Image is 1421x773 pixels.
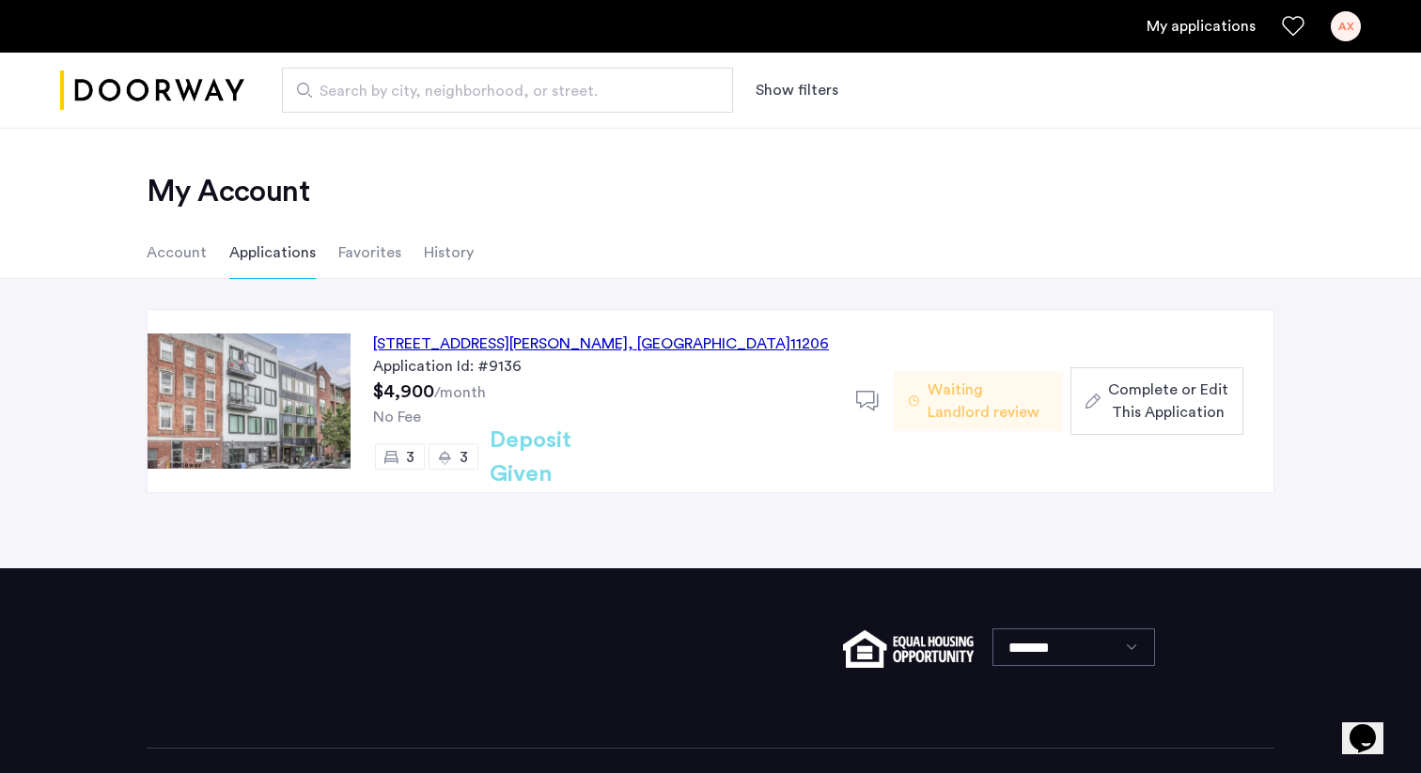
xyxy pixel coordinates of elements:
img: Apartment photo [148,333,351,469]
span: 3 [406,450,414,465]
input: Apartment Search [282,68,733,113]
img: equal-housing.png [843,630,974,668]
div: AX [1331,11,1361,41]
li: Applications [229,226,316,279]
a: Favorites [1282,15,1304,38]
iframe: chat widget [1342,698,1402,754]
select: Language select [992,628,1155,666]
li: Account [147,226,207,279]
div: Application Id: #9136 [373,355,834,378]
sub: /month [434,385,486,400]
span: 3 [460,450,468,465]
span: Complete or Edit This Application [1108,379,1228,424]
img: logo [60,55,244,126]
a: My application [1147,15,1256,38]
span: , [GEOGRAPHIC_DATA] [628,336,790,351]
span: Search by city, neighborhood, or street. [320,80,680,102]
li: Favorites [338,226,401,279]
span: Waiting Landlord review [928,379,1048,424]
button: Show or hide filters [756,79,838,101]
span: No Fee [373,410,421,425]
button: button [1070,367,1243,435]
h2: Deposit Given [490,424,639,491]
span: $4,900 [373,382,434,401]
div: [STREET_ADDRESS][PERSON_NAME] 11206 [373,332,829,355]
a: Cazamio logo [60,55,244,126]
h2: My Account [147,173,1274,210]
li: History [424,226,474,279]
